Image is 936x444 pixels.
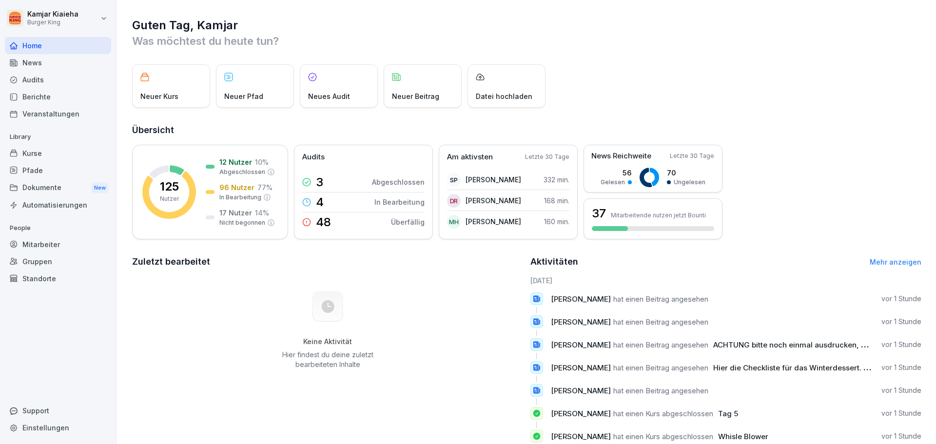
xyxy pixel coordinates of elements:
[132,33,921,49] p: Was möchtest du heute tun?
[5,54,111,71] a: News
[92,182,108,193] div: New
[257,182,273,193] p: 77 %
[476,91,532,101] p: Datei hochladen
[718,432,768,441] span: Whisle Blower
[551,317,611,327] span: [PERSON_NAME]
[132,18,921,33] h1: Guten Tag, Kamjar
[5,145,111,162] a: Kurse
[544,195,569,206] p: 168 min.
[5,162,111,179] a: Pfade
[302,152,325,163] p: Audits
[613,386,708,395] span: hat einen Beitrag angesehen
[316,176,323,188] p: 3
[611,212,706,219] p: Mitarbeitende nutzen jetzt Bounti
[219,182,254,193] p: 96 Nutzer
[447,194,461,208] div: DR
[447,173,461,187] div: SP
[316,216,331,228] p: 48
[613,363,708,372] span: hat einen Beitrag angesehen
[219,157,252,167] p: 12 Nutzer
[5,179,111,197] a: DokumenteNew
[392,91,439,101] p: Neuer Beitrag
[592,205,606,222] h3: 37
[544,216,569,227] p: 160 min.
[881,317,921,327] p: vor 1 Stunde
[613,409,713,418] span: hat einen Kurs abgeschlossen
[219,193,261,202] p: In Bearbeitung
[613,294,708,304] span: hat einen Beitrag angesehen
[5,220,111,236] p: People
[551,409,611,418] span: [PERSON_NAME]
[308,91,350,101] p: Neues Audit
[5,270,111,287] a: Standorte
[881,408,921,418] p: vor 1 Stunde
[530,255,578,269] h2: Aktivitäten
[27,10,78,19] p: Kamjar Kiaieha
[881,294,921,304] p: vor 1 Stunde
[5,37,111,54] a: Home
[544,174,569,185] p: 332 min.
[140,91,178,101] p: Neuer Kurs
[255,208,269,218] p: 14 %
[881,363,921,372] p: vor 1 Stunde
[881,386,921,395] p: vor 1 Stunde
[870,258,921,266] a: Mehr anzeigen
[5,196,111,213] a: Automatisierungen
[551,386,611,395] span: [PERSON_NAME]
[374,197,425,207] p: In Bearbeitung
[613,432,713,441] span: hat einen Kurs abgeschlossen
[613,340,708,349] span: hat einen Beitrag angesehen
[255,157,269,167] p: 10 %
[278,350,377,369] p: Hier findest du deine zuletzt bearbeiteten Inhalte
[5,71,111,88] a: Audits
[466,174,521,185] p: [PERSON_NAME]
[551,363,611,372] span: [PERSON_NAME]
[316,196,324,208] p: 4
[219,168,265,176] p: Abgeschlossen
[591,151,651,162] p: News Reichweite
[5,253,111,270] a: Gruppen
[525,153,569,161] p: Letzte 30 Tage
[132,123,921,137] h2: Übersicht
[132,255,524,269] h2: Zuletzt bearbeitet
[391,217,425,227] p: Überfällig
[466,195,521,206] p: [PERSON_NAME]
[5,419,111,436] a: Einstellungen
[447,215,461,229] div: MH
[160,181,179,193] p: 125
[601,168,632,178] p: 56
[718,409,738,418] span: Tag 5
[447,152,493,163] p: Am aktivsten
[224,91,263,101] p: Neuer Pfad
[5,129,111,145] p: Library
[551,340,611,349] span: [PERSON_NAME]
[530,275,922,286] h6: [DATE]
[551,294,611,304] span: [PERSON_NAME]
[5,179,111,197] div: Dokumente
[5,105,111,122] a: Veranstaltungen
[219,208,252,218] p: 17 Nutzer
[881,431,921,441] p: vor 1 Stunde
[278,337,377,346] h5: Keine Aktivität
[160,194,179,203] p: Nutzer
[5,402,111,419] div: Support
[551,432,611,441] span: [PERSON_NAME]
[466,216,521,227] p: [PERSON_NAME]
[27,19,78,26] p: Burger King
[881,340,921,349] p: vor 1 Stunde
[5,88,111,105] a: Berichte
[670,152,714,160] p: Letzte 30 Tage
[613,317,708,327] span: hat einen Beitrag angesehen
[5,236,111,253] div: Mitarbeiter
